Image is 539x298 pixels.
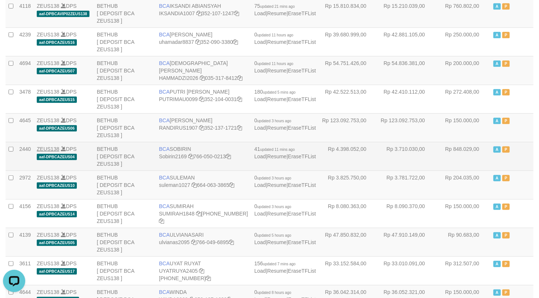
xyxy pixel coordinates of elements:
span: aaf-DPBCAVIP02ZEUS138 [37,11,89,17]
span: BCA [159,175,170,181]
td: SULEMAN 664-063-3865 [156,171,251,199]
a: Load [254,211,266,217]
span: Active [493,175,501,181]
a: Copy 3521071247 to clipboard [234,10,239,16]
span: Paused [502,146,510,153]
a: uhamadar8837 [159,39,194,45]
td: DPS [34,56,94,85]
span: Active [493,232,501,239]
a: Sobirin2169 [159,153,187,159]
a: EraseTFList [288,182,316,188]
span: aaf-DPBCAZEUS07 [37,68,77,74]
a: ZEUS138 [37,32,59,38]
a: ZEUS138 [37,203,59,209]
td: UYAT RUYAT [PHONE_NUMBER] [156,256,251,285]
td: BETHUB [ DEPOSIT BCA ZEUS138 ] [94,113,156,142]
a: Load [254,239,266,245]
td: BETHUB [ DEPOSIT BCA ZEUS138 ] [94,142,156,171]
span: 0 [254,203,291,209]
a: ZEUS138 [37,3,59,9]
td: 4645 [16,113,34,142]
span: updated 11 hours ago [257,62,293,66]
td: Rp 47.910.149,00 [378,228,436,256]
td: Rp 8.080.363,00 [319,199,378,228]
a: EraseTFList [288,39,316,45]
a: ZEUS138 [37,117,59,123]
span: 0 [254,60,293,66]
span: aaf-DPBCAZEUS10 [37,182,77,189]
td: Rp 150.000,00 [436,113,490,142]
a: Copy 7660500213 to clipboard [226,153,231,159]
td: Rp 123.092.753,00 [319,113,378,142]
span: Active [493,32,501,38]
span: 0 [254,32,293,38]
td: [PERSON_NAME] 352-090-3380 [156,27,251,56]
td: DPS [34,256,94,285]
span: 0 [254,175,291,181]
a: Resume [267,239,287,245]
td: DPS [34,85,94,113]
span: Active [493,146,501,153]
a: ZEUS138 [37,89,59,95]
a: Resume [267,182,287,188]
a: Copy uhamadar8837 to clipboard [195,39,200,45]
span: aaf-DPBCAZEUS16 [37,39,77,46]
span: BCA [159,32,170,38]
span: Paused [502,118,510,124]
td: Rp 42.410.112,00 [378,85,436,113]
a: ZEUS138 [37,289,59,295]
span: Paused [502,89,510,95]
a: EraseTFList [288,268,316,274]
a: Load [254,10,266,16]
td: Rp 204.035,00 [436,171,490,199]
span: BCA [159,117,170,123]
td: Rp 3.781.722,00 [378,171,436,199]
span: Active [493,61,501,67]
a: Load [254,153,266,159]
span: BCA [159,146,170,152]
td: Rp 3.710.030,00 [378,142,436,171]
a: EraseTFList [288,68,316,74]
button: Open LiveChat chat widget [3,3,25,25]
td: Rp 272.408,00 [436,85,490,113]
span: Active [493,204,501,210]
td: BETHUB [ DEPOSIT BCA ZEUS138 ] [94,56,156,85]
td: 3611 [16,256,34,285]
td: Rp 123.092.753,00 [378,113,436,142]
td: BETHUB [ DEPOSIT BCA ZEUS138 ] [94,256,156,285]
a: Copy Sobirin2169 to clipboard [188,153,193,159]
td: Rp 33.010.091,00 [378,256,436,285]
a: EraseTFList [288,96,316,102]
td: Rp 33.152.584,00 [319,256,378,285]
a: Copy suleman1027 to clipboard [192,182,197,188]
span: 0 [254,232,291,238]
a: Copy UYATRUYA2405 to clipboard [199,268,204,274]
td: 4694 [16,56,34,85]
span: Active [493,3,501,10]
td: 4239 [16,27,34,56]
td: Rp 4.398.052,00 [319,142,378,171]
td: Rp 150.000,00 [436,199,490,228]
span: aaf-DPBCAZEUS14 [37,211,77,217]
a: Copy 3520903380 to clipboard [233,39,238,45]
td: DPS [34,113,94,142]
a: ZEUS138 [37,60,59,66]
td: 4139 [16,228,34,256]
span: aaf-DPBCAZEUS06 [37,125,77,132]
span: BCA [159,232,170,238]
span: BCA [159,60,170,66]
a: Resume [267,39,287,45]
td: 2972 [16,171,34,199]
span: 180 [254,89,295,95]
a: Copy ulvianas2095 to clipboard [191,239,196,245]
a: ZEUS138 [37,146,59,152]
span: 0 [254,289,291,295]
span: BCA [159,89,170,95]
a: Resume [267,268,287,274]
td: Rp 250.000,00 [436,27,490,56]
a: Resume [267,10,287,16]
a: Copy 3521371721 to clipboard [237,125,242,131]
a: Load [254,68,266,74]
a: Copy 3521040031 to clipboard [237,96,242,102]
span: updated 11 hours ago [257,33,293,37]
